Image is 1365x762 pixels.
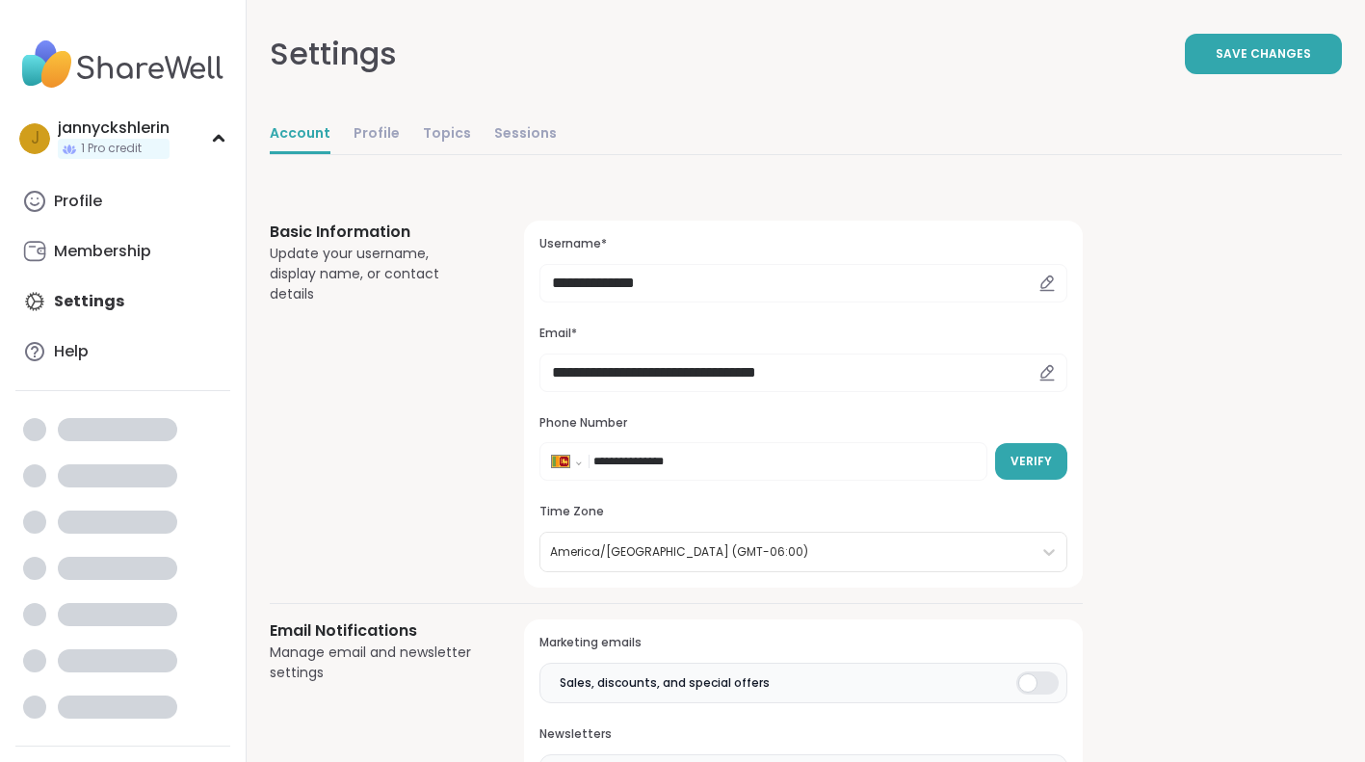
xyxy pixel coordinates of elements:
img: ShareWell Nav Logo [15,31,230,98]
a: Membership [15,228,230,275]
button: Verify [995,443,1067,480]
h3: Basic Information [270,221,478,244]
a: Profile [15,178,230,224]
h3: Newsletters [539,726,1067,743]
h3: Username* [539,236,1067,252]
h3: Marketing emails [539,635,1067,651]
h3: Phone Number [539,415,1067,432]
div: Manage email and newsletter settings [270,643,478,683]
span: 1 Pro credit [81,141,142,157]
a: Help [15,328,230,375]
div: Profile [54,191,102,212]
div: Settings [270,31,397,77]
span: Sales, discounts, and special offers [560,674,770,692]
span: Save Changes [1216,45,1311,63]
span: Verify [1011,453,1052,470]
div: Membership [54,241,151,262]
div: jannyckshlerin [58,118,170,139]
a: Account [270,116,330,154]
h3: Email* [539,326,1067,342]
span: j [31,126,39,151]
div: Help [54,341,89,362]
a: Profile [354,116,400,154]
div: Update your username, display name, or contact details [270,244,478,304]
a: Sessions [494,116,557,154]
a: Topics [423,116,471,154]
h3: Time Zone [539,504,1067,520]
button: Save Changes [1185,34,1342,74]
h3: Email Notifications [270,619,478,643]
